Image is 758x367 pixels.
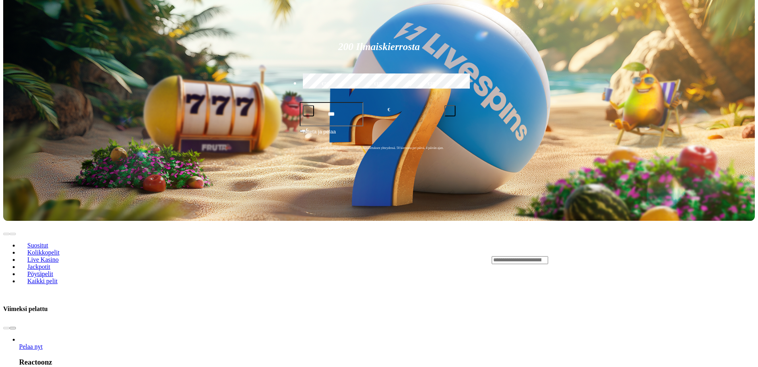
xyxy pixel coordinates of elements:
span: € [306,127,308,132]
a: Jackpotit [19,261,58,273]
a: Reactoonz [19,343,43,350]
span: Jackpotit [24,263,54,270]
button: plus icon [444,105,456,116]
button: Talleta ja pelaa [300,127,459,143]
label: €50 [301,72,350,95]
span: € [388,106,390,114]
button: next slide [10,327,16,329]
span: Kolikkopelit [24,249,63,256]
header: Lobby [3,221,755,299]
h3: Viimeksi pelattu [3,305,48,313]
button: prev slide [3,233,10,235]
a: Suositut [19,240,56,251]
span: Suositut [24,242,51,249]
a: Kaikki pelit [19,275,66,287]
span: Talleta ja pelaa [302,128,336,142]
span: Live Kasino [24,256,62,263]
label: €150 [354,72,403,95]
button: next slide [10,233,16,235]
label: €250 [408,72,457,95]
button: prev slide [3,327,10,329]
nav: Lobby [3,228,476,291]
input: Search [492,256,548,264]
span: Pelaa nyt [19,343,43,350]
a: Pöytäpelit [19,268,61,280]
span: Pöytäpelit [24,270,56,277]
a: Kolikkopelit [19,247,68,259]
a: Live Kasino [19,254,67,266]
button: minus icon [303,105,314,116]
span: Kaikki pelit [24,278,61,284]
